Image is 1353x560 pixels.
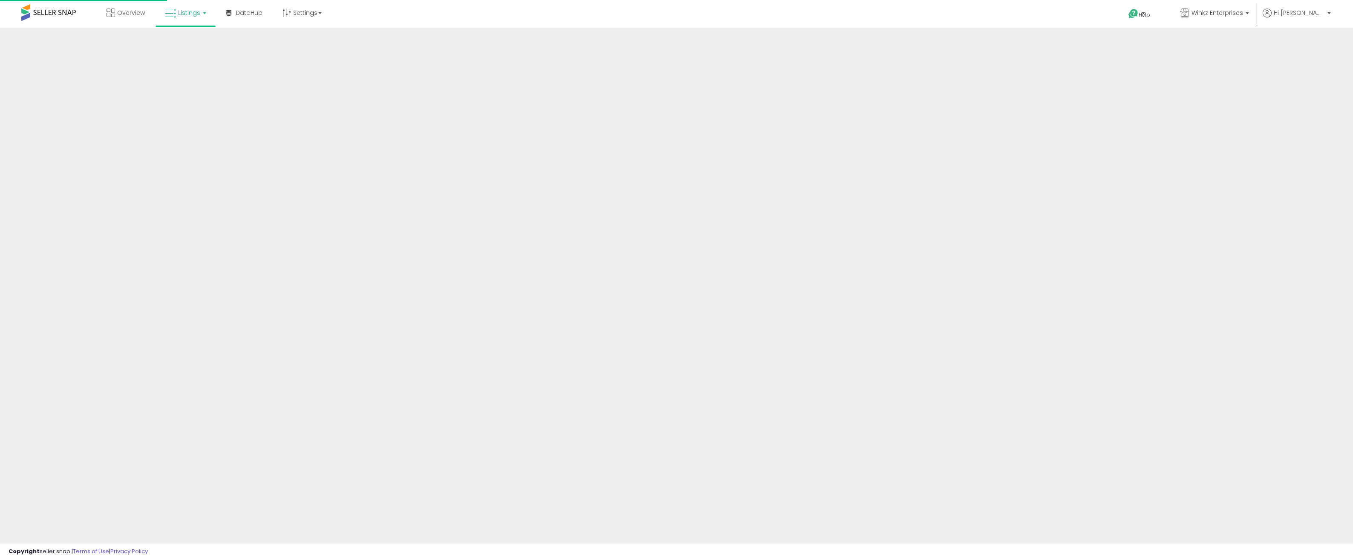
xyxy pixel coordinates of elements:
[1122,2,1167,28] a: Help
[1191,9,1243,17] span: Winkz Enterprises
[117,9,145,17] span: Overview
[1128,9,1139,19] i: Get Help
[1139,11,1150,18] span: Help
[1263,9,1331,28] a: Hi [PERSON_NAME]
[178,9,200,17] span: Listings
[1274,9,1325,17] span: Hi [PERSON_NAME]
[236,9,263,17] span: DataHub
